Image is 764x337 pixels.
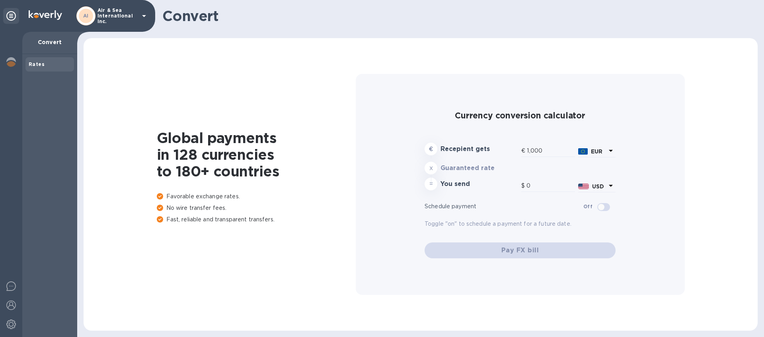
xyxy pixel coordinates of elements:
[425,220,616,228] p: Toggle "on" to schedule a payment for a future date.
[526,180,575,192] input: Amount
[162,8,751,24] h1: Convert
[425,178,437,190] div: =
[583,203,592,209] b: Off
[3,8,19,24] div: Unpin categories
[157,204,356,212] p: No wire transfer fees.
[521,145,527,157] div: €
[157,215,356,224] p: Fast, reliable and transparent transfers.
[578,184,589,189] img: USD
[521,180,526,192] div: $
[527,145,575,157] input: Amount
[429,146,433,152] strong: €
[97,8,137,24] p: Air & Sea International Inc.
[440,165,518,172] h3: Guaranteed rate
[157,192,356,201] p: Favorable exchange rates.
[440,180,518,188] h3: You send
[440,145,518,153] h3: Recepient gets
[29,38,71,46] p: Convert
[29,61,45,67] b: Rates
[591,148,602,155] b: EUR
[83,13,89,19] b: AI
[592,183,604,190] b: USD
[425,110,616,120] h2: Currency conversion calculator
[29,10,62,20] img: Logo
[157,130,356,180] h1: Global payments in 128 currencies to 180+ countries
[425,202,583,211] p: Schedule payment
[425,162,437,174] div: x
